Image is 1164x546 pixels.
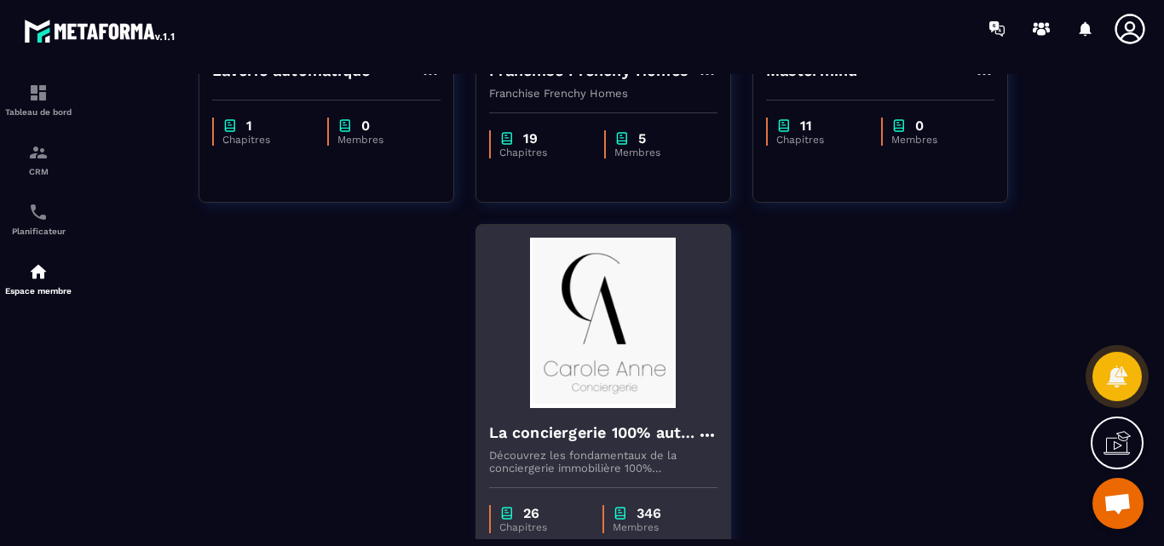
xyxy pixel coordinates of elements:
[28,142,49,163] img: formation
[337,118,353,134] img: chapter
[499,147,587,158] p: Chapitres
[337,134,424,146] p: Membres
[489,449,717,474] p: Découvrez les fondamentaux de la conciergerie immobilière 100% automatisée. Cette formation est c...
[915,118,924,134] p: 0
[489,238,717,408] img: formation-background
[776,134,864,146] p: Chapitres
[28,83,49,103] img: formation
[614,147,700,158] p: Membres
[222,134,310,146] p: Chapitres
[614,130,630,147] img: chapter
[4,227,72,236] p: Planificateur
[4,70,72,129] a: formationformationTableau de bord
[4,189,72,249] a: schedulerschedulerPlanificateur
[4,167,72,176] p: CRM
[523,130,538,147] p: 19
[499,505,515,521] img: chapter
[361,118,370,134] p: 0
[523,505,539,521] p: 26
[1092,478,1144,529] div: Ouvrir le chat
[4,249,72,308] a: automationsautomationsEspace membre
[4,107,72,117] p: Tableau de bord
[489,87,717,100] p: Franchise Frenchy Homes
[891,134,977,146] p: Membres
[24,15,177,46] img: logo
[222,118,238,134] img: chapter
[776,118,792,134] img: chapter
[613,521,700,533] p: Membres
[891,118,907,134] img: chapter
[28,202,49,222] img: scheduler
[28,262,49,282] img: automations
[800,118,812,134] p: 11
[637,505,661,521] p: 346
[4,286,72,296] p: Espace membre
[638,130,646,147] p: 5
[246,118,252,134] p: 1
[489,421,697,445] h4: La conciergerie 100% automatisée
[613,505,628,521] img: chapter
[499,130,515,147] img: chapter
[4,129,72,189] a: formationformationCRM
[499,521,586,533] p: Chapitres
